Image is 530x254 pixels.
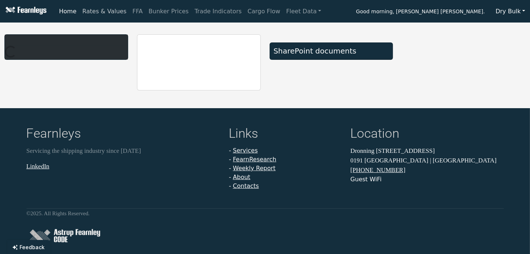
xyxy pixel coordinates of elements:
[80,4,130,19] a: Rates & Values
[229,173,342,182] li: -
[233,165,275,172] a: Weekly Report
[351,167,406,174] a: [PHONE_NUMBER]
[229,146,342,155] li: -
[192,4,245,19] a: Trade Indicators
[283,4,324,19] a: Fleet Data
[27,126,220,143] h4: Fearnleys
[229,155,342,164] li: -
[27,146,220,156] p: Servicing the shipping industry since [DATE]
[491,4,530,18] button: Dry Bulk
[4,7,46,16] img: Fearnleys Logo
[351,146,504,156] p: Dronning [STREET_ADDRESS]
[229,164,342,173] li: -
[351,156,504,165] p: 0191 [GEOGRAPHIC_DATA] | [GEOGRAPHIC_DATA]
[130,4,146,19] a: FFA
[145,4,192,19] a: Bunker Prices
[229,126,342,143] h4: Links
[27,163,49,170] a: LinkedIn
[56,4,79,19] a: Home
[351,175,382,184] button: Guest WiFi
[229,182,342,190] li: -
[233,174,250,181] a: About
[137,35,260,90] iframe: report archive
[233,147,257,154] a: Services
[351,126,504,143] h4: Location
[356,6,485,18] span: Good morning, [PERSON_NAME] [PERSON_NAME].
[27,210,90,216] small: © 2025 . All Rights Reserved.
[245,4,283,19] a: Cargo Flow
[233,182,259,189] a: Contacts
[233,156,276,163] a: FearnResearch
[274,47,389,55] div: SharePoint documents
